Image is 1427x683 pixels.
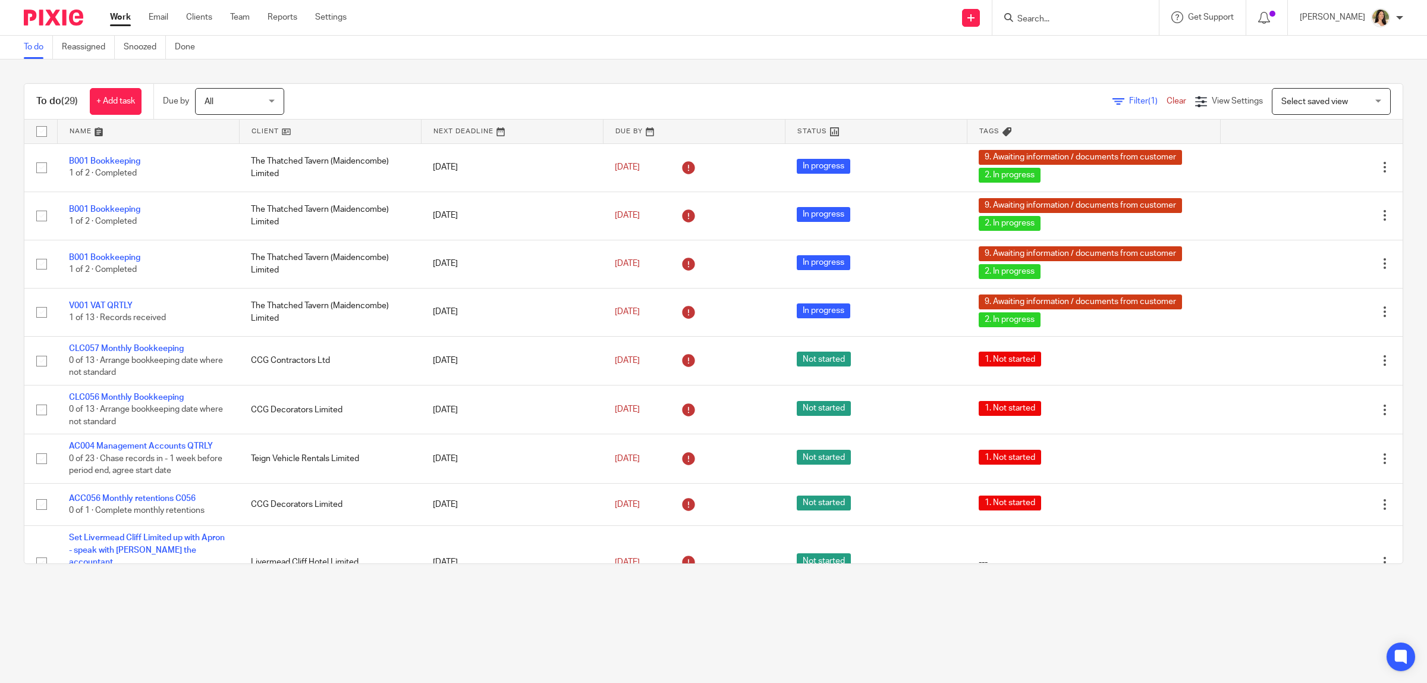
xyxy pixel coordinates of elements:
a: Clear [1167,97,1186,105]
span: 2. In progress [979,264,1041,279]
span: 9. Awaiting information / documents from customer [979,198,1182,213]
img: Pixie [24,10,83,26]
span: 1. Not started [979,352,1041,366]
span: 0 of 13 · Arrange bookkeeping date where not standard [69,406,223,427]
span: In progress [797,255,850,270]
a: ACC056 Monthly retentions C056 [69,494,196,503]
span: In progress [797,159,850,174]
span: 1 of 13 · Records received [69,314,166,322]
td: CCG Contractors Ltd [239,336,421,385]
a: Snoozed [124,36,166,59]
span: Not started [797,553,851,568]
a: Settings [315,11,347,23]
a: CLC057 Monthly Bookkeeping [69,344,184,353]
span: 2. In progress [979,168,1041,183]
span: 1. Not started [979,401,1041,416]
a: Reassigned [62,36,115,59]
span: 1 of 2 · Completed [69,218,137,226]
span: 9. Awaiting information / documents from customer [979,150,1182,165]
p: Due by [163,95,189,107]
td: CCG Decorators Limited [239,385,421,434]
span: Filter [1129,97,1167,105]
span: [DATE] [615,259,640,268]
h1: To do [36,95,78,108]
span: 2. In progress [979,312,1041,327]
a: Clients [186,11,212,23]
a: Email [149,11,168,23]
span: In progress [797,207,850,222]
span: [DATE] [615,163,640,171]
td: The Thatched Tavern (Maidencombe) Limited [239,288,421,336]
td: Livermead Cliff Hotel Limited [239,526,421,599]
span: [DATE] [615,211,640,220]
td: Teign Vehicle Rentals Limited [239,434,421,483]
a: Done [175,36,204,59]
td: The Thatched Tavern (Maidencombe) Limited [239,143,421,192]
a: To do [24,36,53,59]
span: 2. In progress [979,216,1041,231]
span: 0 of 23 · Chase records in - 1 week before period end, agree start date [69,455,222,475]
span: Not started [797,450,851,465]
p: [PERSON_NAME] [1300,11,1365,23]
a: AC004 Management Accounts QTRLY [69,442,213,450]
span: Select saved view [1281,98,1348,106]
a: Set Livermead Cliff Limited up with Apron - speak with [PERSON_NAME] the accountant [69,534,225,566]
span: 1 of 2 · Completed [69,266,137,274]
a: B001 Bookkeeping [69,205,140,214]
span: 1 of 2 · Completed [69,170,137,178]
span: [DATE] [615,558,640,566]
span: Get Support [1188,13,1234,21]
td: The Thatched Tavern (Maidencombe) Limited [239,192,421,240]
span: 9. Awaiting information / documents from customer [979,246,1182,261]
span: 0 of 13 · Arrange bookkeeping date where not standard [69,356,223,377]
a: Reports [268,11,297,23]
td: [DATE] [421,483,603,525]
td: The Thatched Tavern (Maidencombe) Limited [239,240,421,288]
span: Tags [979,128,999,134]
td: [DATE] [421,385,603,434]
td: [DATE] [421,240,603,288]
span: [DATE] [615,406,640,414]
span: Not started [797,401,851,416]
td: [DATE] [421,336,603,385]
a: Team [230,11,250,23]
span: [DATE] [615,356,640,365]
a: + Add task [90,88,142,115]
span: (29) [61,96,78,106]
span: [DATE] [615,308,640,316]
td: [DATE] [421,434,603,483]
input: Search [1016,14,1123,25]
span: In progress [797,303,850,318]
span: Not started [797,496,851,510]
span: 1. Not started [979,496,1041,510]
td: [DATE] [421,288,603,336]
a: Work [110,11,131,23]
td: [DATE] [421,526,603,599]
a: CLC056 Monthly Bookkeeping [69,393,184,402]
span: View Settings [1212,97,1263,105]
a: B001 Bookkeeping [69,253,140,262]
td: [DATE] [421,192,603,240]
td: [DATE] [421,143,603,192]
span: [DATE] [615,500,640,509]
img: High%20Res%20Andrew%20Price%20Accountants_Poppy%20Jakes%20photography-1153.jpg [1371,8,1390,27]
span: 1. Not started [979,450,1041,465]
span: (1) [1148,97,1158,105]
span: Not started [797,352,851,366]
td: CCG Decorators Limited [239,483,421,525]
span: All [205,98,213,106]
span: 9. Awaiting information / documents from customer [979,294,1182,309]
div: --- [979,556,1209,568]
span: [DATE] [615,455,640,463]
span: 0 of 1 · Complete monthly retentions [69,506,205,515]
a: V001 VAT QRTLY [69,302,133,310]
a: B001 Bookkeeping [69,157,140,165]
